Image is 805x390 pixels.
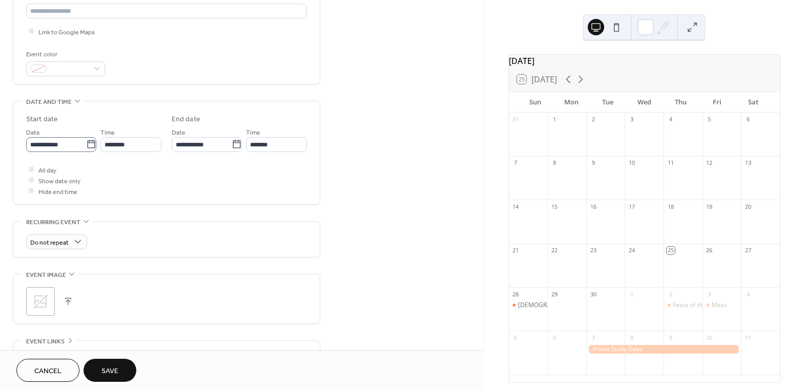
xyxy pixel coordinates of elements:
[586,345,741,354] div: Priest Study Days
[744,290,752,298] div: 4
[589,116,597,123] div: 2
[38,176,80,186] span: Show date only
[26,97,72,107] span: Date and time
[172,114,200,125] div: End date
[744,334,752,341] div: 11
[512,334,520,341] div: 5
[706,116,713,123] div: 5
[663,92,699,113] div: Thu
[699,92,735,113] div: Fri
[550,203,558,210] div: 15
[628,203,635,210] div: 17
[664,301,703,310] div: Feast of the Holy Guardian Angels
[517,92,553,113] div: Sun
[26,114,58,125] div: Start date
[172,127,185,138] span: Date
[667,247,674,254] div: 25
[628,159,635,167] div: 10
[589,203,597,210] div: 16
[16,359,79,382] button: Cancel
[26,270,66,280] span: Event image
[626,92,663,113] div: Wed
[667,334,674,341] div: 9
[509,301,548,310] div: Christian Initiations of Adults
[673,301,770,310] div: Feast of the Holy Guardian Angels
[706,203,713,210] div: 19
[38,27,95,37] span: Link to Google Maps
[667,290,674,298] div: 2
[26,127,40,138] span: Date
[590,92,626,113] div: Tue
[667,116,674,123] div: 4
[246,127,260,138] span: Time
[744,159,752,167] div: 13
[101,366,118,377] span: Save
[34,366,61,377] span: Cancel
[512,290,520,298] div: 28
[26,217,80,228] span: Recurring event
[589,159,597,167] div: 9
[26,336,65,347] span: Event links
[706,247,713,254] div: 26
[667,203,674,210] div: 18
[589,247,597,254] div: 23
[509,55,780,67] div: [DATE]
[512,247,520,254] div: 21
[550,159,558,167] div: 8
[744,116,752,123] div: 6
[553,92,590,113] div: Mon
[512,116,520,123] div: 31
[706,159,713,167] div: 12
[744,203,752,210] div: 20
[38,165,56,176] span: All day
[589,334,597,341] div: 7
[628,116,635,123] div: 3
[703,301,741,310] div: Mass
[100,127,115,138] span: Time
[628,334,635,341] div: 8
[706,290,713,298] div: 3
[38,186,77,197] span: Hide end time
[667,159,674,167] div: 11
[26,49,103,60] div: Event color
[628,247,635,254] div: 24
[13,341,320,362] div: •••
[550,116,558,123] div: 1
[26,287,55,316] div: ;
[512,159,520,167] div: 7
[30,236,69,248] span: Do not repeat
[550,334,558,341] div: 6
[628,290,635,298] div: 1
[744,247,752,254] div: 27
[84,359,136,382] button: Save
[550,290,558,298] div: 29
[706,334,713,341] div: 10
[512,203,520,210] div: 14
[712,301,727,310] div: Mass
[589,290,597,298] div: 30
[550,247,558,254] div: 22
[518,301,642,310] div: [DEMOGRAPHIC_DATA] Initiations of Adults
[735,92,772,113] div: Sat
